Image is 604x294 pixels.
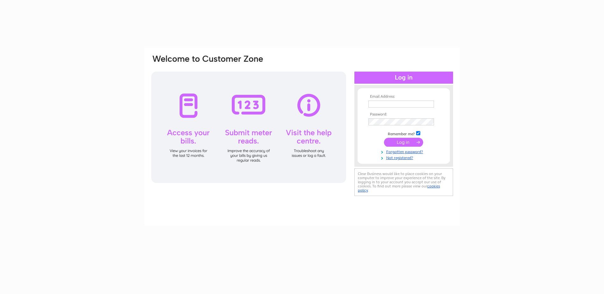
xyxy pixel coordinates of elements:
th: Email Address: [367,94,441,99]
a: Not registered? [368,154,441,160]
input: Submit [384,138,423,147]
div: Clear Business would like to place cookies on your computer to improve your experience of the sit... [354,168,453,196]
th: Password: [367,112,441,117]
td: Remember me? [367,130,441,136]
a: cookies policy [358,184,440,192]
a: Forgotten password? [368,148,441,154]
